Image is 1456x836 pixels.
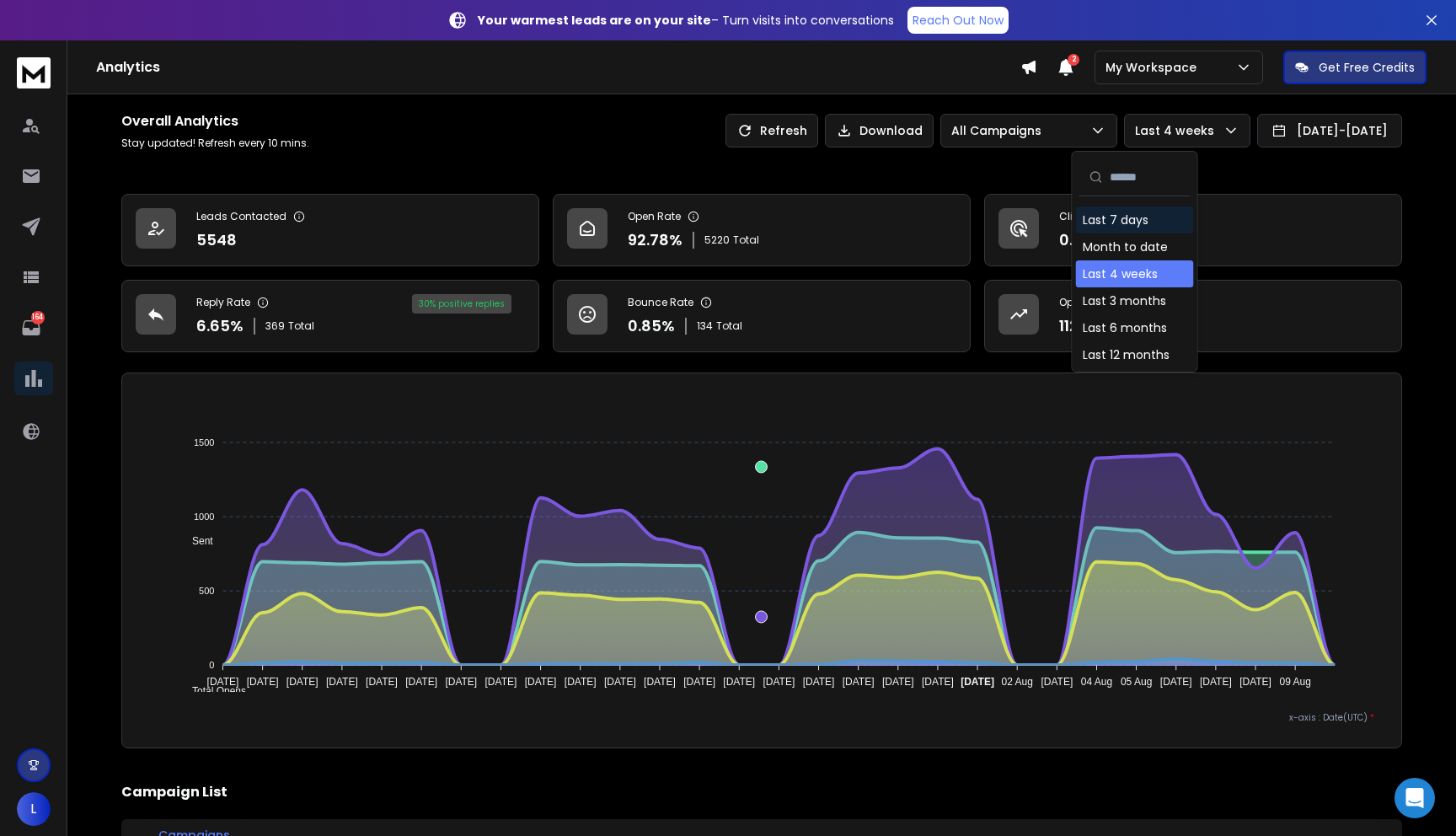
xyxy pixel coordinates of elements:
p: 164 [31,311,45,324]
p: All Campaigns [951,122,1048,139]
span: Total [733,233,759,247]
p: – Turn visits into conversations [478,12,894,29]
p: Reply Rate [196,296,250,309]
div: Last 6 months [1083,319,1167,336]
tspan: [DATE] [406,676,438,688]
p: Open Rate [628,210,681,223]
span: 5220 [704,233,730,247]
tspan: [DATE] [922,676,954,688]
tspan: 02 Aug [1002,676,1033,688]
a: Bounce Rate0.85%134Total [553,280,971,352]
tspan: [DATE] [684,676,716,688]
tspan: [DATE] [1239,676,1271,688]
strong: Your warmest leads are on your site [478,12,711,29]
p: 5548 [196,228,237,252]
p: 112 [1059,314,1079,338]
a: Open Rate92.78%5220Total [553,194,971,266]
img: logo [17,57,51,88]
p: 0.85 % [628,314,675,338]
p: 6.65 % [196,314,244,338]
tspan: [DATE] [882,676,914,688]
tspan: [DATE] [803,676,835,688]
tspan: 1500 [194,437,214,447]
button: L [17,792,51,826]
button: Get Free Credits [1283,51,1427,84]
span: 2 [1068,54,1079,66]
a: Reach Out Now [907,7,1009,34]
p: Bounce Rate [628,296,693,309]
p: Reach Out Now [913,12,1004,29]
div: Open Intercom Messenger [1394,778,1435,818]
tspan: [DATE] [525,676,557,688]
button: [DATE]-[DATE] [1257,114,1402,147]
p: Download [859,122,923,139]
p: Get Free Credits [1319,59,1415,76]
a: 164 [14,311,48,345]
tspan: [DATE] [1041,676,1073,688]
tspan: [DATE] [446,676,478,688]
h2: Campaign List [121,782,1402,802]
tspan: [DATE] [644,676,676,688]
tspan: [DATE] [207,676,239,688]
h1: Overall Analytics [121,111,309,131]
p: Opportunities [1059,296,1127,309]
tspan: 1000 [194,512,214,522]
div: Last 7 days [1083,212,1148,228]
tspan: [DATE] [1160,676,1192,688]
a: Reply Rate6.65%369Total30% positive replies [121,280,539,352]
div: Last 12 months [1083,346,1170,363]
p: Leads Contacted [196,210,286,223]
p: Last 4 weeks [1135,122,1221,139]
tspan: [DATE] [286,676,318,688]
tspan: 09 Aug [1280,676,1311,688]
tspan: 05 Aug [1121,676,1152,688]
div: 30 % positive replies [412,294,511,313]
span: Total [288,319,314,333]
span: Sent [179,535,213,547]
tspan: [DATE] [366,676,398,688]
p: Click Rate [1059,210,1111,223]
span: 369 [265,319,285,333]
a: Opportunities112$607 [984,280,1402,352]
tspan: [DATE] [326,676,358,688]
tspan: 0 [210,660,215,670]
p: My Workspace [1105,59,1203,76]
span: Total [716,319,742,333]
tspan: [DATE] [1200,676,1232,688]
tspan: [DATE] [763,676,795,688]
p: 0.64 % [1059,228,1106,252]
span: Total Opens [179,685,246,697]
p: Refresh [760,122,807,139]
div: Last 4 weeks [1083,265,1158,282]
div: Last 3 months [1083,292,1166,309]
tspan: [DATE] [485,676,517,688]
button: Download [825,114,934,147]
div: Month to date [1083,238,1168,255]
a: Click Rate0.64%36Total [984,194,1402,266]
tspan: [DATE] [724,676,756,688]
p: x-axis : Date(UTC) [149,711,1374,724]
tspan: [DATE] [247,676,279,688]
span: 134 [697,319,713,333]
button: Refresh [725,114,818,147]
p: Stay updated! Refresh every 10 mins. [121,137,309,150]
a: Leads Contacted5548 [121,194,539,266]
tspan: [DATE] [604,676,636,688]
h1: Analytics [96,57,1020,78]
tspan: 500 [199,586,214,596]
p: 92.78 % [628,228,682,252]
tspan: [DATE] [843,676,875,688]
tspan: 04 Aug [1081,676,1112,688]
tspan: [DATE] [961,676,995,688]
tspan: [DATE] [565,676,597,688]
